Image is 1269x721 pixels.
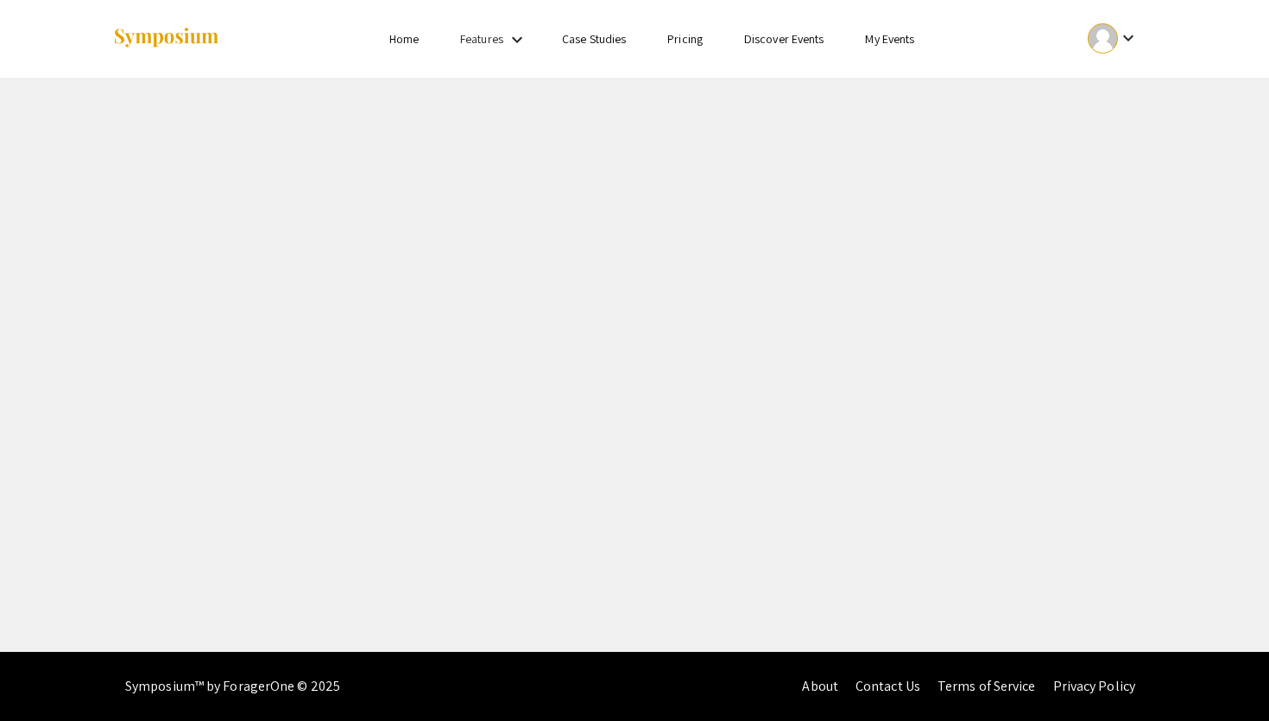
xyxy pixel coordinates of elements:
[1070,19,1157,58] button: Expand account dropdown
[667,31,703,47] a: Pricing
[744,31,824,47] a: Discover Events
[562,31,626,47] a: Case Studies
[112,27,220,50] img: Symposium by ForagerOne
[802,677,838,695] a: About
[1118,28,1139,48] mat-icon: Expand account dropdown
[460,31,503,47] a: Features
[507,29,527,50] mat-icon: Expand Features list
[855,677,920,695] a: Contact Us
[1053,677,1135,695] a: Privacy Policy
[938,677,1036,695] a: Terms of Service
[125,652,340,721] div: Symposium™ by ForagerOne © 2025
[389,31,419,47] a: Home
[865,31,914,47] a: My Events
[1196,643,1256,708] iframe: Chat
